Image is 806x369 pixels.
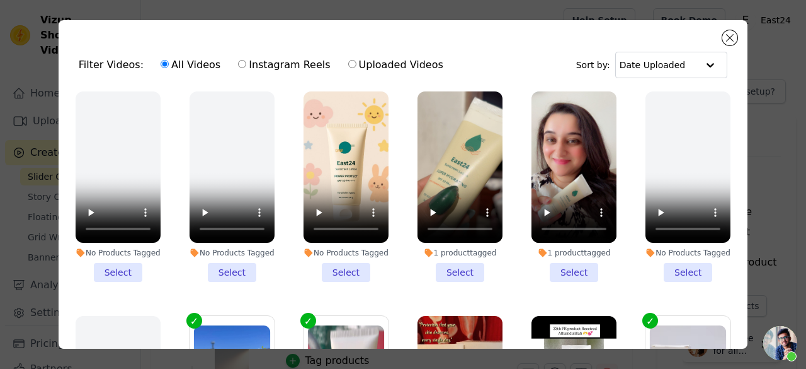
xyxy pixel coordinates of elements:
[576,52,728,78] div: Sort by:
[348,57,444,73] label: Uploaded Videos
[76,248,161,258] div: No Products Tagged
[722,30,737,45] button: Close modal
[79,50,450,79] div: Filter Videos:
[237,57,331,73] label: Instagram Reels
[190,248,275,258] div: No Products Tagged
[417,248,502,258] div: 1 product tagged
[763,326,797,360] div: Open chat
[160,57,221,73] label: All Videos
[531,248,616,258] div: 1 product tagged
[645,248,730,258] div: No Products Tagged
[304,248,389,258] div: No Products Tagged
